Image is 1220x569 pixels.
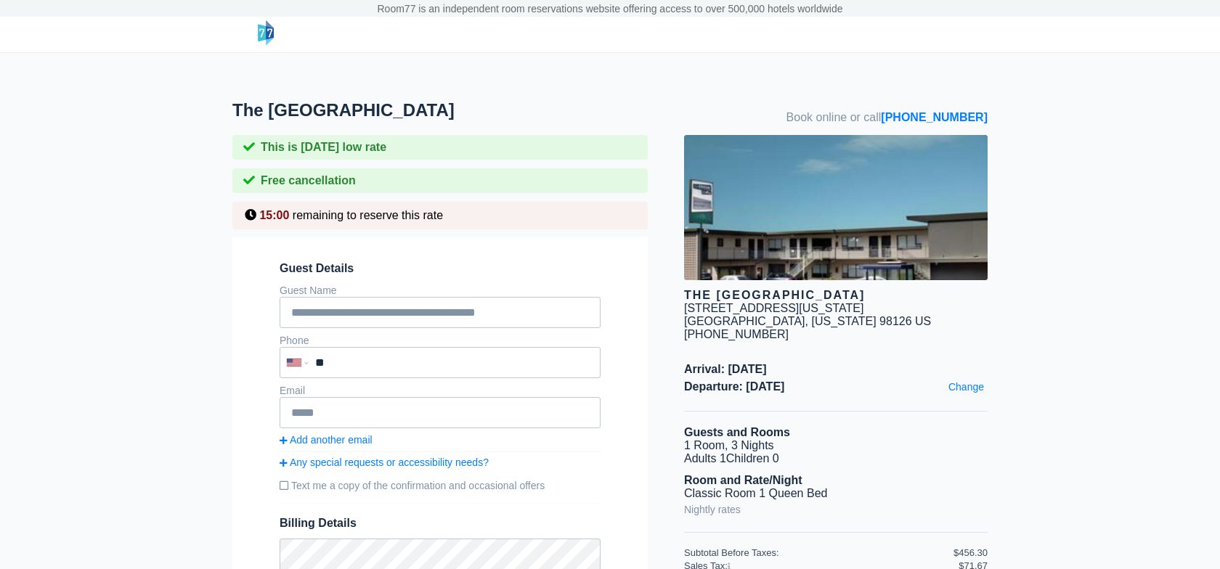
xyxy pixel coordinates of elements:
[281,348,312,377] div: United States: +1
[280,517,601,530] span: Billing Details
[232,135,648,160] div: This is [DATE] low rate
[280,284,337,296] label: Guest Name
[280,474,601,497] label: Text me a copy of the confirmation and occasional offers
[684,302,863,315] div: [STREET_ADDRESS][US_STATE]
[879,315,912,327] span: 98126
[786,111,988,124] span: Book online or call
[684,474,802,486] b: Room and Rate/Night
[684,315,808,327] span: [GEOGRAPHIC_DATA],
[684,328,988,341] div: [PHONE_NUMBER]
[258,20,274,46] img: logo-header-small.png
[726,452,779,464] span: Children 0
[684,500,741,519] a: Nightly rates
[684,547,953,558] div: Subtotal Before Taxes:
[684,289,988,302] div: The [GEOGRAPHIC_DATA]
[259,209,289,221] span: 15:00
[945,377,988,396] a: Change
[280,385,305,396] label: Email
[232,168,648,193] div: Free cancellation
[684,380,988,393] span: Departure: [DATE]
[684,439,988,452] li: 1 Room, 3 Nights
[811,315,876,327] span: [US_STATE]
[684,452,988,465] li: Adults 1
[293,209,443,221] span: remaining to reserve this rate
[280,262,601,275] span: Guest Details
[280,335,309,346] label: Phone
[953,547,988,558] div: $456.30
[684,135,988,280] img: hotel image
[280,434,601,446] a: Add another email
[684,363,988,376] span: Arrival: [DATE]
[881,111,988,123] a: [PHONE_NUMBER]
[915,315,931,327] span: US
[684,487,988,500] li: Classic Room 1 Queen Bed
[232,100,684,120] h1: The [GEOGRAPHIC_DATA]
[280,457,601,468] a: Any special requests or accessibility needs?
[684,426,790,438] b: Guests and Rooms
